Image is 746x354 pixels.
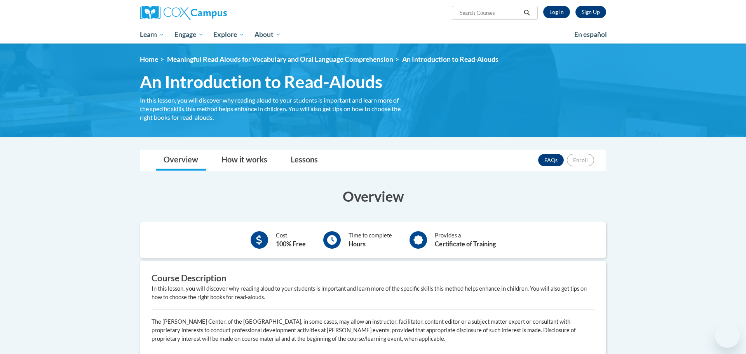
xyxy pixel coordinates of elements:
[140,187,606,206] h3: Overview
[574,30,607,38] span: En español
[213,30,244,39] span: Explore
[543,6,570,18] a: Log In
[135,26,169,44] a: Learn
[152,317,594,343] p: The [PERSON_NAME] Center, of the [GEOGRAPHIC_DATA], in some cases, may allow an instructor, facil...
[567,154,594,166] button: Enroll
[575,6,606,18] a: Register
[349,240,366,248] b: Hours
[402,55,498,63] span: An Introduction to Read-Alouds
[249,26,286,44] a: About
[128,26,618,44] div: Main menu
[538,154,564,166] a: FAQs
[140,71,382,92] span: An Introduction to Read-Alouds
[169,26,209,44] a: Engage
[208,26,249,44] a: Explore
[140,6,227,20] img: Cox Campus
[435,231,496,249] div: Provides a
[174,30,204,39] span: Engage
[283,150,326,171] a: Lessons
[715,323,740,348] iframe: Button to launch messaging window
[569,26,612,43] a: En español
[167,55,393,63] a: Meaningful Read Alouds for Vocabulary and Oral Language Comprehension
[349,231,392,249] div: Time to complete
[152,272,594,284] h3: Course Description
[276,231,306,249] div: Cost
[152,284,594,302] div: In this lesson, you will discover why reading aloud to your students is important and learn more ...
[276,240,306,248] b: 100% Free
[435,240,496,248] b: Certificate of Training
[140,30,164,39] span: Learn
[140,96,408,122] div: In this lesson, you will discover why reading aloud to your students is important and learn more ...
[521,8,533,17] button: Search
[459,8,521,17] input: Search Courses
[254,30,281,39] span: About
[140,6,288,20] a: Cox Campus
[156,150,206,171] a: Overview
[140,55,158,63] a: Home
[214,150,275,171] a: How it works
